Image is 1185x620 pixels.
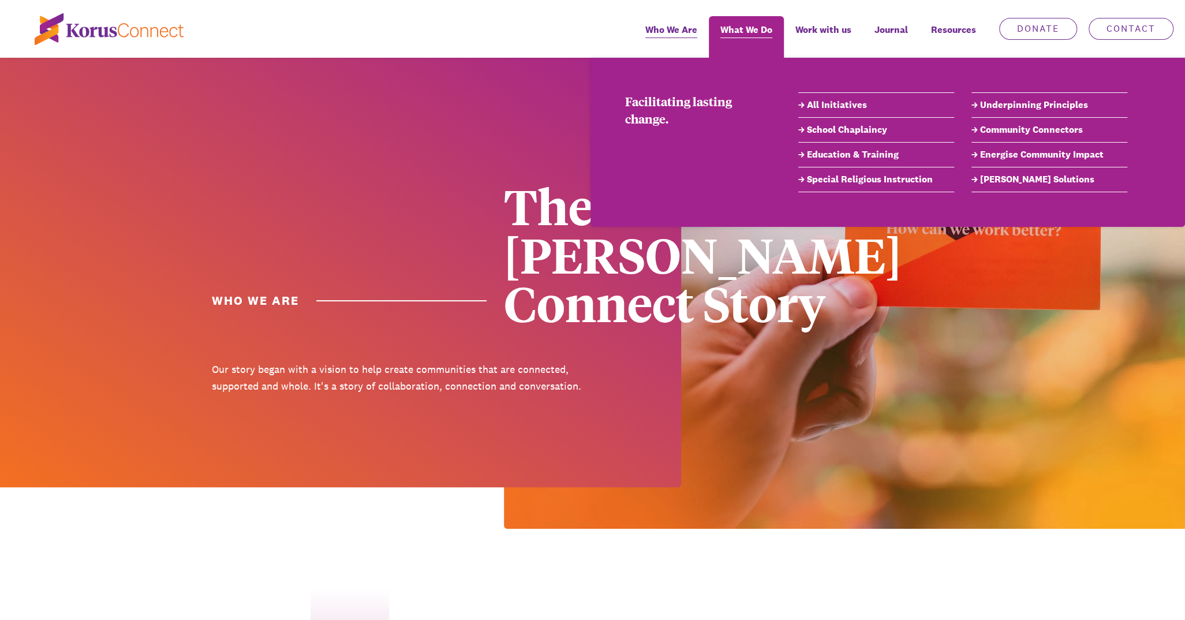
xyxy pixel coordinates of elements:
[709,16,784,58] a: What We Do
[971,123,1127,137] a: Community Connectors
[1089,18,1173,40] a: Contact
[212,361,584,395] p: Our story began with a vision to help create communities that are connected, supported and whole....
[971,173,1127,186] a: [PERSON_NAME] Solutions
[863,16,919,58] a: Journal
[720,21,772,38] span: What We Do
[795,21,851,38] span: Work with us
[798,148,954,162] a: Education & Training
[212,292,487,309] h1: Who we are
[634,16,709,58] a: Who We Are
[504,181,876,327] div: The [PERSON_NAME] Connect Story
[798,173,954,186] a: Special Religious Instruction
[874,21,908,38] span: Journal
[798,98,954,112] a: All Initiatives
[35,13,184,45] img: korus-connect%2Fc5177985-88d5-491d-9cd7-4a1febad1357_logo.svg
[919,16,988,58] div: Resources
[625,92,764,127] div: Facilitating lasting change.
[798,123,954,137] a: School Chaplaincy
[999,18,1077,40] a: Donate
[645,21,697,38] span: Who We Are
[971,98,1127,112] a: Underpinning Principles
[971,148,1127,162] a: Energise Community Impact
[784,16,863,58] a: Work with us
